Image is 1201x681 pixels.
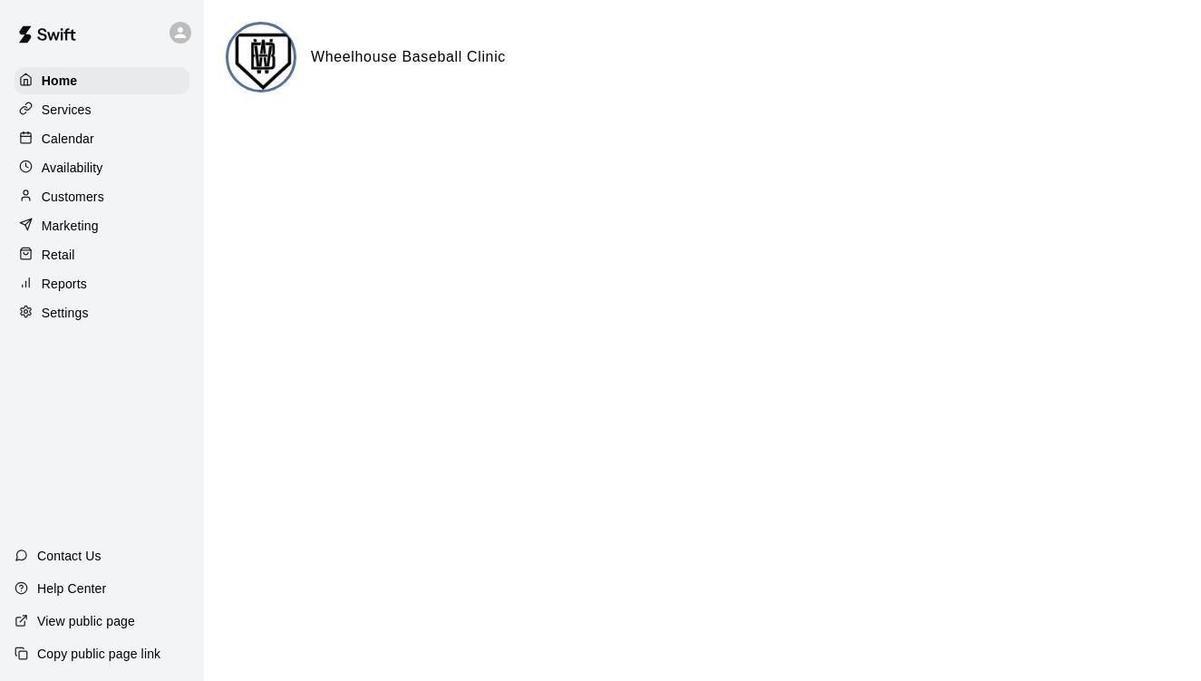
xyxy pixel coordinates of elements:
a: Customers [15,183,189,210]
a: Home [15,67,189,94]
a: Availability [15,154,189,181]
a: Settings [15,299,189,326]
a: Marketing [15,212,189,239]
p: Settings [42,304,89,322]
p: Help Center [37,579,106,598]
p: Marketing [42,217,99,235]
a: Services [15,96,189,123]
p: Contact Us [37,547,102,565]
p: Home [42,72,78,90]
img: Wheelhouse Baseball Clinic logo [228,24,296,92]
p: Availability [42,159,103,177]
p: View public page [37,612,135,630]
p: Retail [42,246,75,264]
p: Customers [42,188,104,206]
p: Reports [42,275,87,293]
a: Retail [15,241,189,268]
p: Calendar [42,130,94,148]
p: Services [42,101,92,119]
a: Calendar [15,125,189,152]
p: Copy public page link [37,645,160,663]
h6: Wheelhouse Baseball Clinic [311,45,506,69]
a: Reports [15,270,189,297]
